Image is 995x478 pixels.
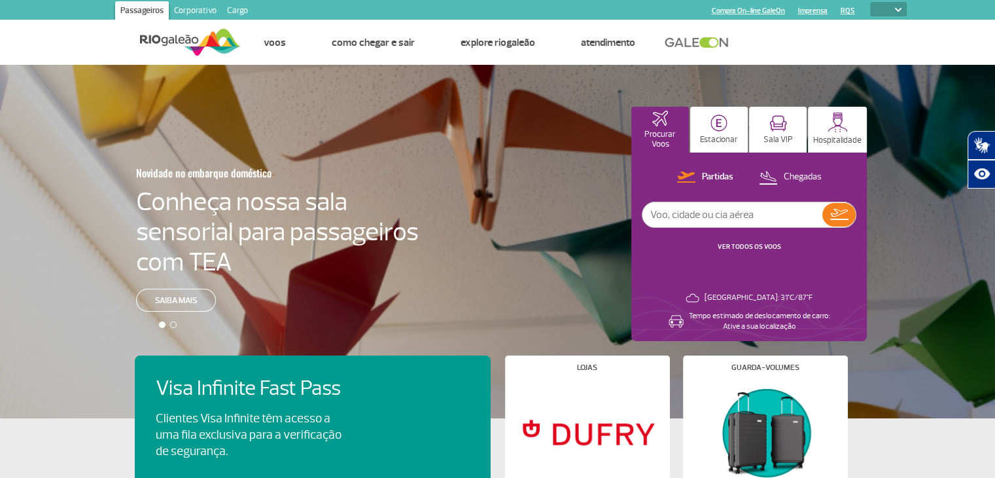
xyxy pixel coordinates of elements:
p: Estacionar [700,135,738,145]
a: VER TODOS OS VOOS [718,242,781,251]
input: Voo, cidade ou cia aérea [642,202,822,227]
button: Partidas [673,169,737,186]
div: Plugin de acessibilidade da Hand Talk. [968,131,995,189]
p: Hospitalidade [813,136,862,145]
h4: Guarda-volumes [731,364,799,371]
p: Partidas [702,171,733,183]
button: Abrir recursos assistivos. [968,160,995,189]
h4: Conheça nossa sala sensorial para passageiros com TEA [136,187,419,277]
p: [GEOGRAPHIC_DATA]: 31°C/87°F [705,293,812,303]
a: Saiba mais [136,289,216,312]
a: Cargo [222,1,253,22]
a: Atendimento [581,36,635,49]
a: Visa Infinite Fast PassClientes Visa Infinite têm acesso a uma fila exclusiva para a verificação ... [156,377,470,460]
p: Tempo estimado de deslocamento de carro: Ative a sua localização [689,311,830,332]
button: Chegadas [755,169,826,186]
img: carParkingHome.svg [710,115,727,132]
h4: Visa Infinite Fast Pass [156,377,364,401]
p: Procurar Voos [638,130,682,149]
a: Explore RIOgaleão [461,36,535,49]
img: vipRoom.svg [769,115,787,132]
a: Compra On-line GaleOn [712,7,785,15]
p: Chegadas [784,171,822,183]
img: hospitality.svg [828,112,848,132]
a: Voos [264,36,286,49]
a: Como chegar e sair [332,36,415,49]
p: Clientes Visa Infinite têm acesso a uma fila exclusiva para a verificação de segurança. [156,411,341,460]
h3: Novidade no embarque doméstico [136,159,355,187]
p: Sala VIP [763,135,793,145]
a: RQS [841,7,855,15]
a: Passageiros [115,1,169,22]
button: Sala VIP [749,107,807,153]
button: Procurar Voos [631,107,689,153]
button: Abrir tradutor de língua de sinais. [968,131,995,160]
button: Estacionar [690,107,748,153]
h4: Lojas [577,364,597,371]
img: airplaneHomeActive.svg [652,111,668,126]
button: VER TODOS OS VOOS [714,242,785,252]
button: Hospitalidade [808,107,867,153]
a: Corporativo [169,1,222,22]
a: Imprensa [798,7,828,15]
